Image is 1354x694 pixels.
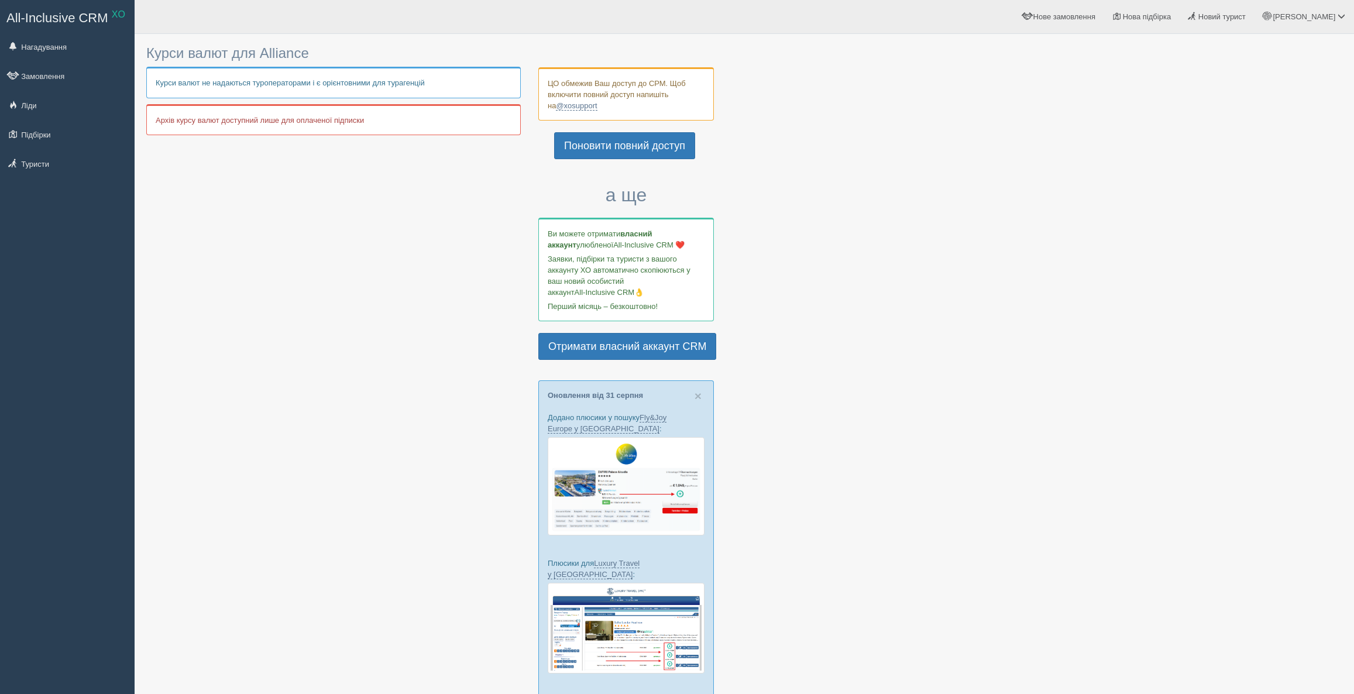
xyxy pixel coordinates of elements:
[146,104,521,135] p: Архів курсу валют доступний лише для оплаченої підписки
[1273,12,1335,21] span: [PERSON_NAME]
[112,9,125,19] sup: XO
[548,253,705,298] p: Заявки, підбірки та туристи з вашого аккаунту ХО автоматично скопіюються у ваш новий особистий ак...
[6,11,108,25] span: All-Inclusive CRM
[538,333,716,360] a: Отримати власний аккаунт CRM
[695,389,702,403] span: ×
[548,301,705,312] p: Перший місяць – безкоштовно!
[1,1,134,33] a: All-Inclusive CRM XO
[548,559,640,579] a: Luxury Travel у [GEOGRAPHIC_DATA]
[548,413,666,434] a: Fly&Joy Europe у [GEOGRAPHIC_DATA]
[548,437,705,535] img: fly-joy-de-proposal-crm-for-travel-agency.png
[548,412,705,434] p: Додано плюсики у пошуку :
[1198,12,1246,21] span: Новий турист
[554,132,695,159] a: Поновити повний доступ
[548,583,705,673] img: luxury-travel-%D0%BF%D0%BE%D0%B4%D0%B1%D0%BE%D1%80%D0%BA%D0%B0-%D1%81%D1%80%D0%BC-%D0%B4%D0%BB%D1...
[548,229,652,249] b: власний аккаунт
[548,558,705,580] p: Плюсики для :
[538,185,714,205] h3: а ще
[548,391,643,400] a: Оновлення від 31 серпня
[575,288,644,297] span: All-Inclusive CRM👌
[548,228,705,250] p: Ви можете отримати улюбленої
[695,390,702,402] button: Close
[556,101,597,111] a: @xosupport
[1033,12,1095,21] span: Нове замовлення
[146,67,521,98] p: Курси валют не надаються туроператорами і є орієнтовними для турагенцій
[1123,12,1171,21] span: Нова підбірка
[146,46,521,61] h3: Курси валют для Alliance
[538,67,714,121] div: ЦО обмежив Ваш доступ до СРМ. Щоб включити повний доступ напишіть на
[613,241,685,249] span: All-Inclusive CRM ❤️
